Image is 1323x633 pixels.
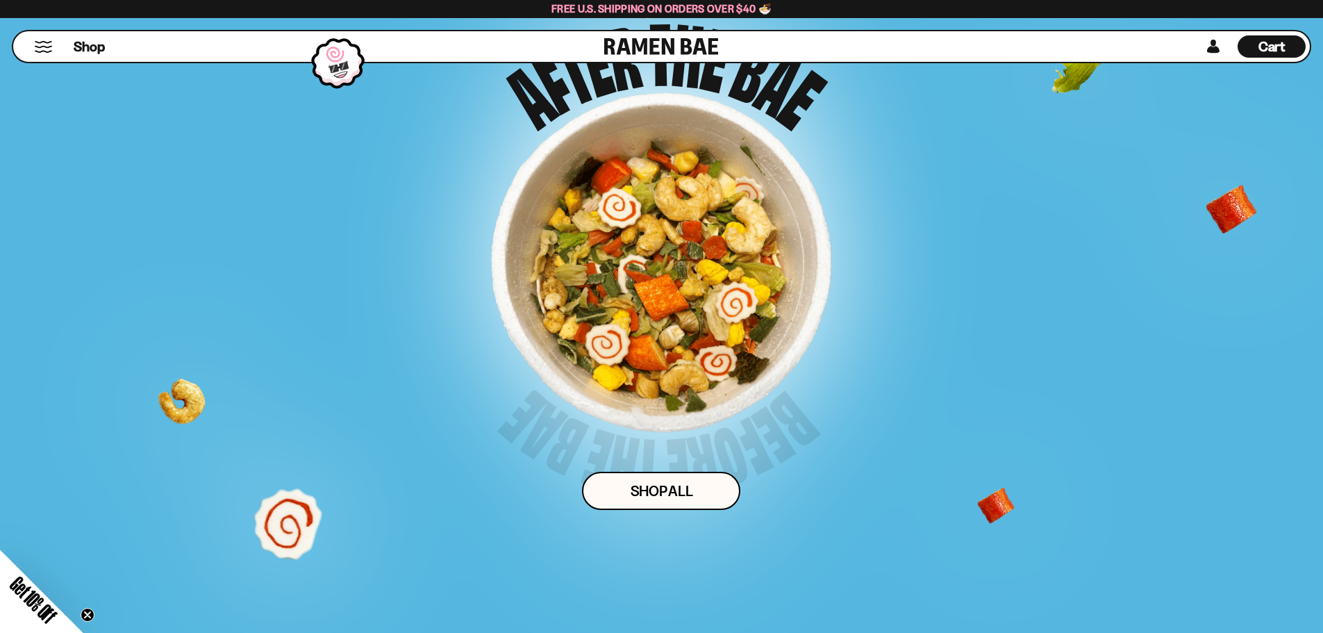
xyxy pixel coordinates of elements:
span: Cart [1258,38,1285,55]
button: Close teaser [81,608,94,622]
span: Get 10% Off [6,573,60,627]
span: Shop [74,38,105,56]
a: Cart [1238,31,1306,62]
span: Free U.S. Shipping on Orders over $40 🍜 [551,2,772,15]
a: Shop [74,35,105,58]
button: Mobile Menu Trigger [34,41,53,53]
a: Shop ALl [582,472,740,510]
